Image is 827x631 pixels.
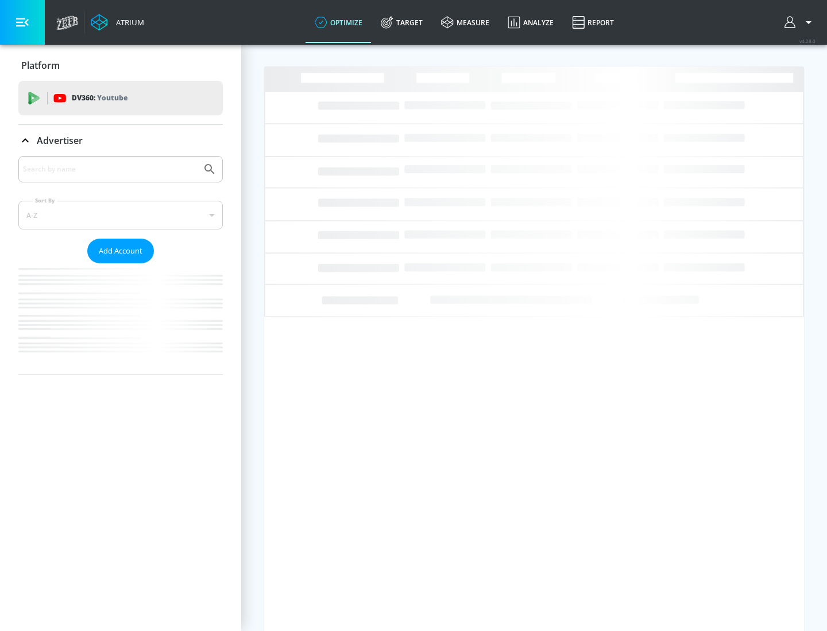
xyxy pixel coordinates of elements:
input: Search by name [23,162,197,177]
nav: list of Advertiser [18,263,223,375]
span: v 4.28.0 [799,38,816,44]
p: Youtube [97,92,127,104]
div: A-Z [18,201,223,229]
p: DV360: [72,92,127,104]
div: Atrium [111,17,144,28]
a: Analyze [498,2,563,43]
a: optimize [306,2,372,43]
a: Atrium [91,14,144,31]
a: Report [563,2,623,43]
div: Advertiser [18,124,223,157]
div: Platform [18,49,223,81]
div: Advertiser [18,156,223,375]
a: measure [432,2,498,43]
span: Add Account [99,244,142,258]
button: Add Account [87,239,154,263]
p: Platform [21,59,60,72]
div: DV360: Youtube [18,81,223,115]
p: Advertiser [37,134,83,147]
a: Target [372,2,432,43]
label: Sort By [33,197,57,204]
